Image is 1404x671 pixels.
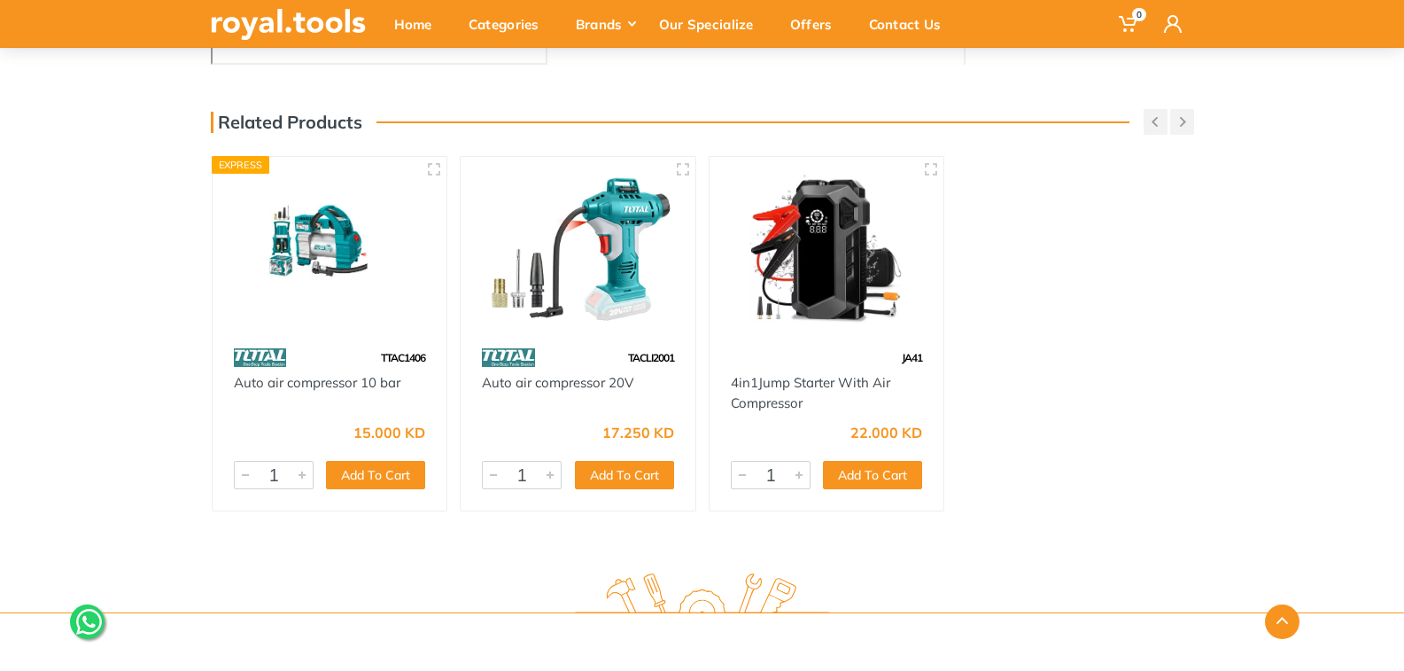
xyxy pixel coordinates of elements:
[1132,8,1146,21] span: 0
[602,425,674,440] div: 17.250 KD
[575,573,829,622] img: royal.tools Logo
[229,173,431,324] img: Royal Tools - Auto air compressor 10 bar
[212,156,270,174] div: Express
[778,5,857,43] div: Offers
[823,461,922,489] button: Add To Cart
[234,342,287,373] img: 86.webp
[211,9,366,40] img: royal.tools Logo
[482,342,535,373] img: 86.webp
[326,461,425,489] button: Add To Cart
[353,425,425,440] div: 15.000 KD
[731,374,890,411] a: 4in1Jump Starter With Air Compressor
[850,425,922,440] div: 22.000 KD
[482,374,633,391] a: Auto air compressor 20V
[211,112,362,133] h3: Related Products
[234,374,400,391] a: Auto air compressor 10 bar
[456,5,563,43] div: Categories
[725,173,928,324] img: Royal Tools - 4in1Jump Starter With Air Compressor
[647,5,778,43] div: Our Specialize
[477,173,679,324] img: Royal Tools - Auto air compressor 20V
[731,342,768,373] img: 1.webp
[381,351,425,364] span: TTAC1406
[382,5,456,43] div: Home
[563,5,647,43] div: Brands
[902,351,922,364] span: JA41
[628,351,674,364] span: TACLI2001
[857,5,966,43] div: Contact Us
[575,461,674,489] button: Add To Cart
